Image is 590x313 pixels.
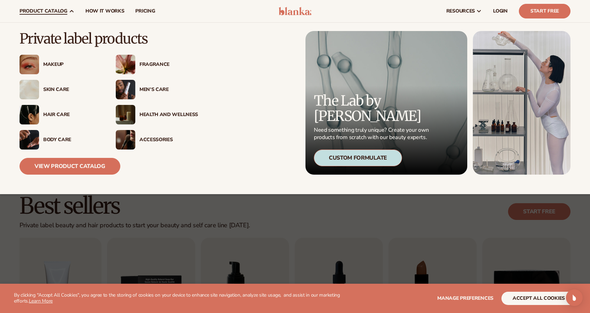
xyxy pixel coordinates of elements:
img: logo [279,7,312,15]
a: Start Free [519,4,570,18]
p: Need something truly unique? Create your own products from scratch with our beauty experts. [314,127,431,141]
img: Female with makeup brush. [116,130,135,150]
span: resources [446,8,475,14]
p: The Lab by [PERSON_NAME] [314,93,431,124]
a: Female hair pulled back with clips. Hair Care [20,105,102,124]
span: Manage preferences [437,295,493,301]
p: Private label products [20,31,198,46]
img: Male hand applying moisturizer. [20,130,39,150]
div: Hair Care [43,112,102,118]
a: Male hand applying moisturizer. Body Care [20,130,102,150]
img: Female in lab with equipment. [473,31,570,175]
p: By clicking "Accept All Cookies", you agree to the storing of cookies on your device to enhance s... [14,292,346,304]
a: View Product Catalog [20,158,120,175]
div: Makeup [43,62,102,68]
span: LOGIN [493,8,508,14]
a: Candles and incense on table. Health And Wellness [116,105,198,124]
a: Pink blooming flower. Fragrance [116,55,198,74]
div: Health And Wellness [139,112,198,118]
img: Female hair pulled back with clips. [20,105,39,124]
img: Pink blooming flower. [116,55,135,74]
div: Accessories [139,137,198,143]
div: Men’s Care [139,87,198,93]
img: Male holding moisturizer bottle. [116,80,135,99]
div: Skin Care [43,87,102,93]
a: Female with makeup brush. Accessories [116,130,198,150]
a: Microscopic product formula. The Lab by [PERSON_NAME] Need something truly unique? Create your ow... [305,31,467,175]
div: Open Intercom Messenger [566,289,583,306]
img: Female with glitter eye makeup. [20,55,39,74]
img: Cream moisturizer swatch. [20,80,39,99]
a: Male holding moisturizer bottle. Men’s Care [116,80,198,99]
a: Female with glitter eye makeup. Makeup [20,55,102,74]
img: Candles and incense on table. [116,105,135,124]
span: How It Works [85,8,124,14]
button: accept all cookies [501,292,576,305]
span: pricing [135,8,155,14]
div: Fragrance [139,62,198,68]
div: Body Care [43,137,102,143]
a: Learn More [29,298,53,304]
div: Custom Formulate [314,150,402,166]
a: Cream moisturizer swatch. Skin Care [20,80,102,99]
span: product catalog [20,8,67,14]
button: Manage preferences [437,292,493,305]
